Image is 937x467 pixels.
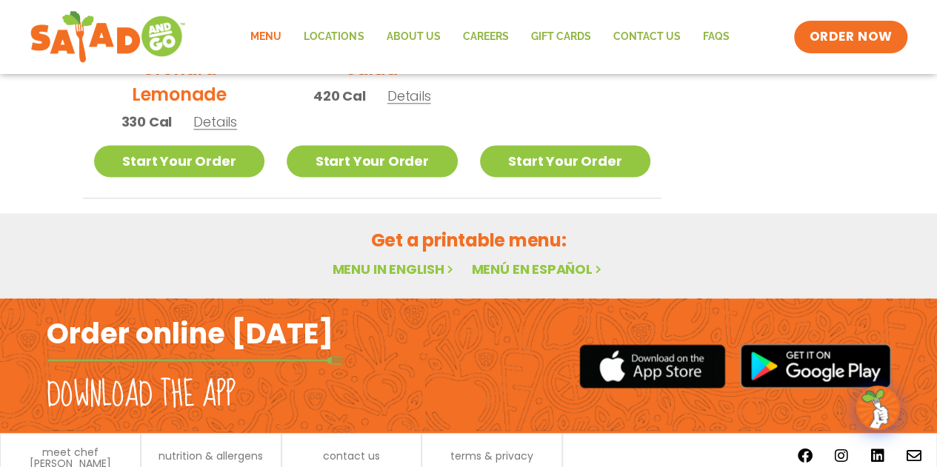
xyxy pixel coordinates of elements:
a: Contact Us [601,20,691,54]
img: wpChatIcon [857,387,898,429]
a: Menu [239,20,293,54]
a: Careers [451,20,519,54]
span: ORDER NOW [809,28,892,46]
span: Details [387,87,431,105]
a: terms & privacy [450,451,533,461]
img: appstore [579,342,725,390]
span: 330 Cal [121,112,173,132]
a: nutrition & allergens [159,451,263,461]
a: GIFT CARDS [519,20,601,54]
a: Start Your Order [287,145,458,177]
a: Locations [293,20,375,54]
img: google_play [740,343,891,388]
h2: Download the app [47,374,236,416]
span: 420 Cal [313,86,366,106]
a: About Us [375,20,451,54]
a: ORDER NOW [794,21,907,53]
a: Start Your Order [480,145,651,177]
a: FAQs [691,20,740,54]
h2: Get a printable menu: [83,227,855,253]
a: Menú en español [471,260,604,278]
img: new-SAG-logo-768×292 [30,7,186,67]
a: contact us [323,451,380,461]
a: Start Your Order [94,145,265,177]
nav: Menu [239,20,740,54]
a: Menu in English [332,260,456,278]
span: Details [193,112,237,131]
h2: Order online [DATE] [47,315,333,352]
img: fork [47,356,343,364]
